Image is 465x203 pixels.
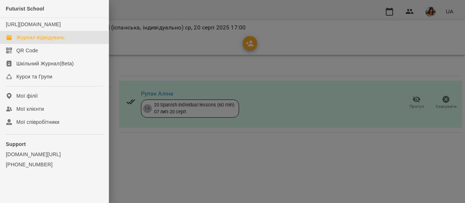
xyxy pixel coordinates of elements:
[16,47,38,54] div: QR Code
[6,161,103,168] a: [PHONE_NUMBER]
[16,60,74,67] div: Шкільний Журнал(Beta)
[16,118,60,126] div: Мої співробітники
[16,92,38,100] div: Мої філії
[16,34,65,41] div: Журнал відвідувань
[6,151,103,158] a: [DOMAIN_NAME][URL]
[6,6,44,12] span: Futurist School
[6,141,103,148] p: Support
[16,73,52,80] div: Курси та Групи
[6,21,61,27] a: [URL][DOMAIN_NAME]
[16,105,44,113] div: Мої клієнти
